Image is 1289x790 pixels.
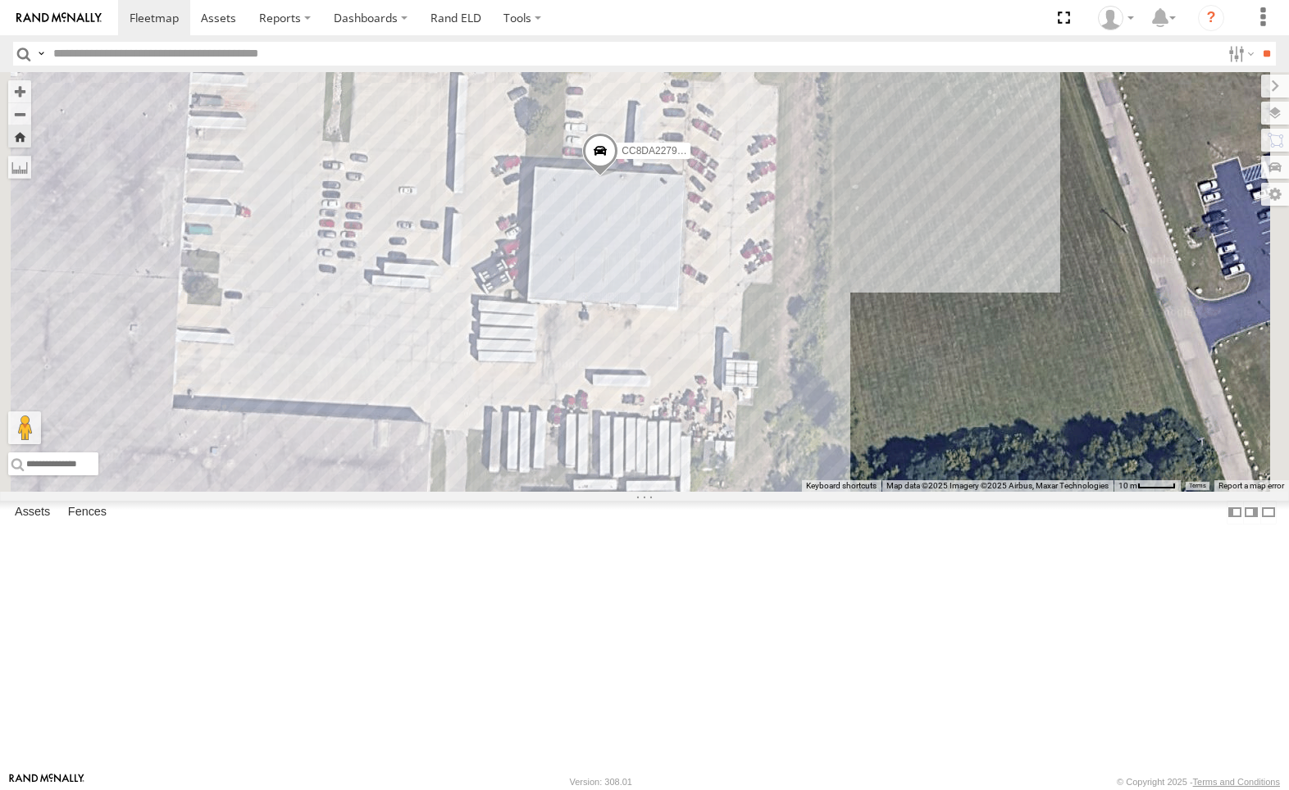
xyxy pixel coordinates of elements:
div: Mike Seta [1092,6,1140,30]
label: Dock Summary Table to the Left [1227,501,1243,524]
i: ? [1198,5,1224,31]
span: 10 m [1118,481,1137,490]
label: Hide Summary Table [1260,501,1277,524]
button: Zoom in [8,80,31,102]
label: Search Query [34,42,48,66]
button: Map Scale: 10 m per 43 pixels [1114,480,1181,492]
span: Map data ©2025 Imagery ©2025 Airbus, Maxar Technologies [886,481,1109,490]
label: Map Settings [1261,183,1289,206]
button: Keyboard shortcuts [806,480,877,492]
div: Version: 308.01 [570,777,632,787]
span: CC8DA22798F4 [622,145,694,157]
button: Drag Pegman onto the map to open Street View [8,411,41,444]
a: Terms (opens in new tab) [1189,483,1206,489]
div: © Copyright 2025 - [1117,777,1280,787]
label: Assets [7,501,58,524]
a: Visit our Website [9,774,84,790]
label: Search Filter Options [1222,42,1257,66]
label: Fences [60,501,115,524]
label: Dock Summary Table to the Right [1243,501,1259,524]
img: rand-logo.svg [16,12,102,24]
button: Zoom out [8,102,31,125]
button: Zoom Home [8,125,31,148]
label: Measure [8,156,31,179]
a: Terms and Conditions [1193,777,1280,787]
a: Report a map error [1218,481,1284,490]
